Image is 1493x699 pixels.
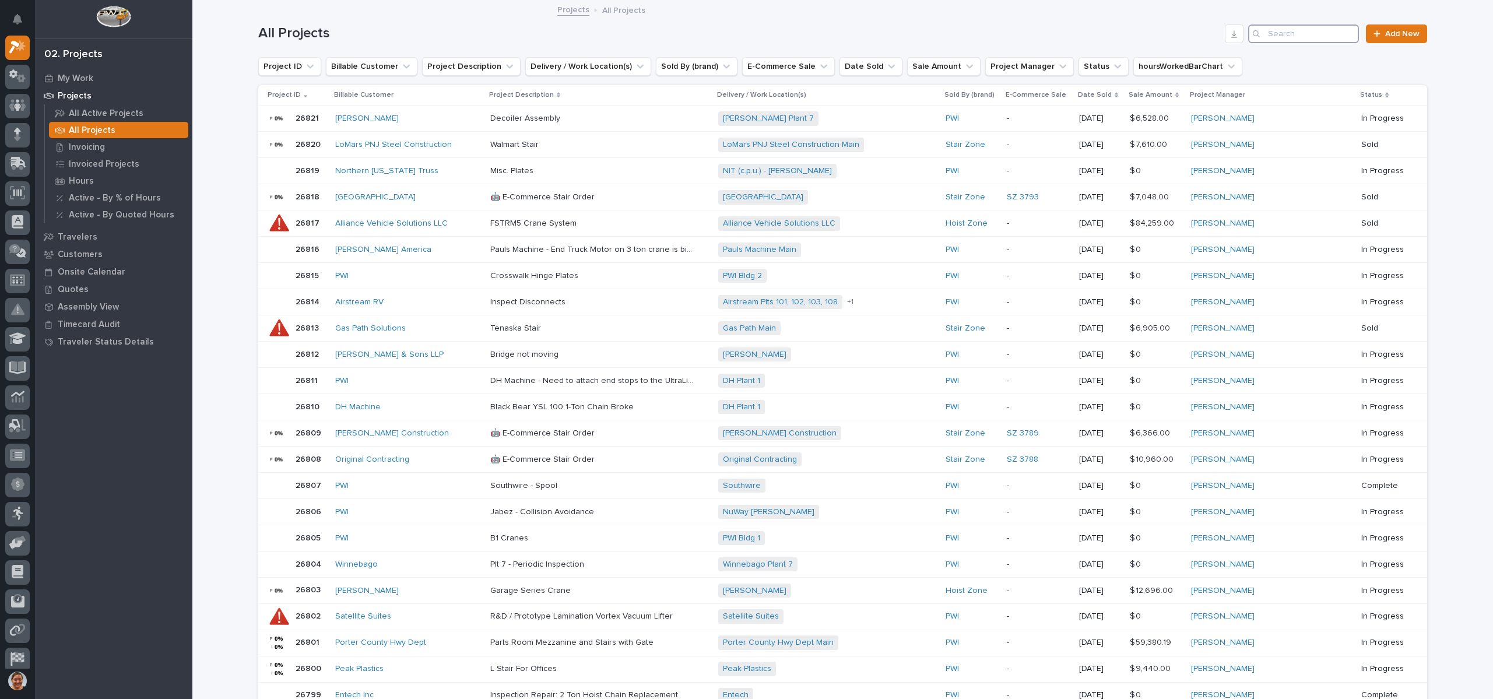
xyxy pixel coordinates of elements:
a: SZ 3793 [1007,192,1039,202]
a: [PERSON_NAME] [1191,402,1255,412]
p: - [1007,219,1070,229]
p: - [1007,140,1070,150]
a: [PERSON_NAME] [1191,455,1255,465]
p: In Progress [1361,507,1408,517]
p: 🤖 E-Commerce Stair Order [490,452,597,465]
p: In Progress [1361,455,1408,465]
p: All Projects [69,125,115,136]
p: $ 0 [1130,557,1143,570]
p: 26813 [296,321,321,333]
p: - [1007,533,1070,543]
p: Active - By Quoted Hours [69,210,174,220]
button: Project Description [422,57,521,76]
p: Plt 7 - Periodic Inspection [490,557,586,570]
a: PWI [946,402,959,412]
p: $ 0 [1130,479,1143,491]
p: Jabez - Collision Avoidance [490,505,596,517]
tr: 2681426814 Airstream RV Inspect DisconnectsInspect Disconnects Airstream Plts 101, 102, 103, 108 ... [258,289,1427,315]
a: DH Machine [335,402,381,412]
p: $ 6,905.00 [1130,321,1172,333]
p: $ 6,366.00 [1130,426,1172,438]
p: In Progress [1361,638,1408,648]
p: In Progress [1361,350,1408,360]
a: Projects [557,2,589,16]
p: $ 0 [1130,347,1143,360]
p: My Work [58,73,93,84]
p: - [1007,245,1070,255]
tr: 2680126801 Porter County Hwy Dept Parts Room Mezzanine and Stairs with GateParts Room Mezzanine a... [258,630,1427,656]
a: DH Plant 1 [723,376,760,386]
p: In Progress [1361,245,1408,255]
a: NIT (c.p.u.) - [PERSON_NAME] [723,166,832,176]
a: PWI [946,533,959,543]
img: Workspace Logo [96,6,131,27]
p: - [1007,114,1070,124]
a: [PERSON_NAME] Construction [335,428,449,438]
p: $ 12,696.00 [1130,584,1175,596]
p: In Progress [1361,114,1408,124]
button: Delivery / Work Location(s) [525,57,651,76]
p: 26815 [296,269,321,281]
p: [DATE] [1079,324,1120,333]
p: Traveler Status Details [58,337,154,347]
p: - [1007,638,1070,648]
p: 26816 [296,243,322,255]
p: In Progress [1361,297,1408,307]
a: [PERSON_NAME] [1191,324,1255,333]
a: Peak Plastics [335,664,384,674]
p: All Projects [602,3,645,16]
a: DH Plant 1 [723,402,760,412]
p: Misc. Plates [490,164,536,176]
p: Walmart Stair [490,138,541,150]
tr: 2680626806 PWI Jabez - Collision AvoidanceJabez - Collision Avoidance NuWay [PERSON_NAME] PWI -[D... [258,498,1427,525]
button: Project Manager [985,57,1074,76]
a: [PERSON_NAME] [1191,664,1255,674]
button: Status [1079,57,1129,76]
p: - [1007,297,1070,307]
p: [DATE] [1079,428,1120,438]
span: + 1 [847,298,853,305]
p: 26810 [296,400,322,412]
p: [DATE] [1079,481,1120,491]
p: Sold [1361,140,1408,150]
tr: 2680426804 Winnebago Plt 7 - Periodic InspectionPlt 7 - Periodic Inspection Winnebago Plant 7 PWI... [258,551,1427,577]
p: L Stair For Offices [490,662,559,674]
a: Onsite Calendar [35,263,192,280]
p: $ 0 [1130,531,1143,543]
a: [PERSON_NAME] [1191,507,1255,517]
button: Date Sold [839,57,902,76]
p: [DATE] [1079,376,1120,386]
a: Stair Zone [946,455,985,465]
a: Peak Plastics [723,664,771,674]
p: 26814 [296,295,322,307]
a: Invoicing [45,139,192,155]
p: $ 0 [1130,243,1143,255]
tr: 2680726807 PWI Southwire - SpoolSouthwire - Spool Southwire PWI -[DATE]$ 0$ 0 [PERSON_NAME] Complete [258,472,1427,498]
p: 26808 [296,452,324,465]
a: [PERSON_NAME] [1191,245,1255,255]
a: [PERSON_NAME] [1191,219,1255,229]
p: Assembly View [58,302,119,312]
a: Active - By % of Hours [45,189,192,206]
p: [DATE] [1079,533,1120,543]
p: Garage Series Crane [490,584,573,596]
p: 26804 [296,557,324,570]
a: Original Contracting [335,455,409,465]
p: - [1007,376,1070,386]
tr: 2681626816 [PERSON_NAME] America Pauls Machine - End Truck Motor on 3 ton crane is binding up - B... [258,237,1427,263]
a: [PERSON_NAME] [335,586,399,596]
a: Gas Path Solutions [335,324,406,333]
a: Customers [35,245,192,263]
tr: 2680526805 PWI B1 CranesB1 Cranes PWI Bldg 1 PWI -[DATE]$ 0$ 0 [PERSON_NAME] In Progress [258,525,1427,551]
p: Timecard Audit [58,319,120,330]
button: Notifications [5,7,30,31]
a: PWI [946,271,959,281]
p: - [1007,166,1070,176]
p: Pauls Machine - End Truck Motor on 3 ton crane is binding up - BCR11435 (East End) [490,243,697,255]
a: [PERSON_NAME] [335,114,399,124]
a: Pauls Machine Main [723,245,796,255]
button: Sold By (brand) [656,57,737,76]
a: Stair Zone [946,192,985,202]
p: 26817 [296,216,322,229]
a: LoMars PNJ Steel Construction Main [723,140,859,150]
